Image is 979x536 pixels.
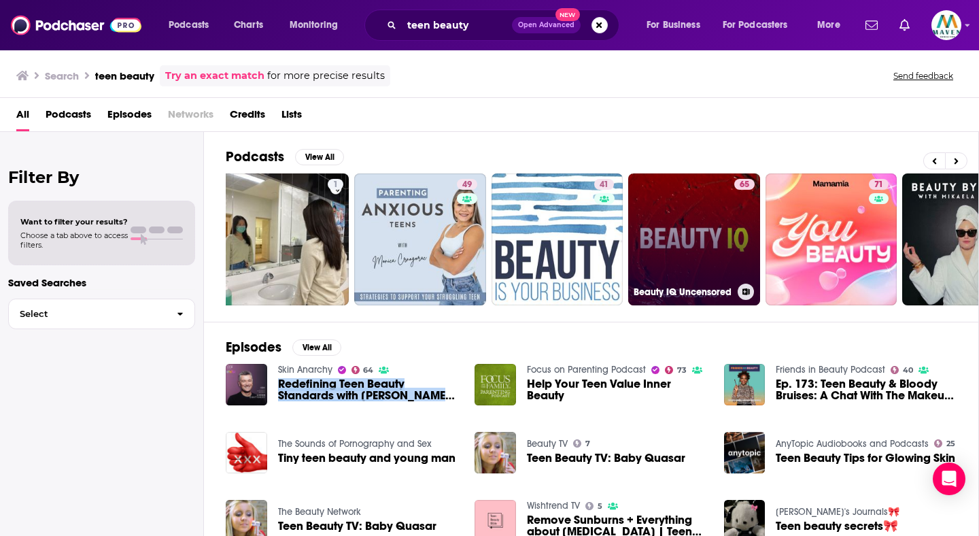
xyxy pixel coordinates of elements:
[946,441,955,447] span: 25
[226,148,344,165] a: PodcastsView All
[776,506,899,518] a: Marika's Journals🎀
[8,276,195,289] p: Saved Searches
[46,103,91,131] span: Podcasts
[808,14,857,36] button: open menu
[278,452,456,464] a: Tiny teen beauty and young man
[555,8,580,21] span: New
[931,10,961,40] span: Logged in as MavenCo
[107,103,152,131] a: Episodes
[226,339,341,356] a: EpisodesView All
[889,70,957,82] button: Send feedback
[226,148,284,165] h2: Podcasts
[931,10,961,40] button: Show profile menu
[278,364,332,375] a: Skin Anarchy
[894,14,915,37] a: Show notifications dropdown
[527,438,568,450] a: Beauty TV
[934,439,955,448] a: 25
[766,173,897,305] a: 71
[724,364,766,405] img: Ep. 173: Teen Beauty & Bloody Bruises: A Chat With The Makeup Department Head Of ‘Bottoms’ - Nata...
[931,10,961,40] img: User Profile
[226,432,267,473] img: Tiny teen beauty and young man
[585,441,590,447] span: 7
[723,16,788,35] span: For Podcasters
[637,14,717,36] button: open menu
[740,178,749,192] span: 65
[9,309,166,318] span: Select
[677,367,687,373] span: 73
[230,103,265,131] a: Credits
[776,452,955,464] a: Teen Beauty Tips for Glowing Skin
[45,69,79,82] h3: Search
[903,367,913,373] span: 40
[234,16,263,35] span: Charts
[328,179,343,190] a: 1
[281,103,302,131] a: Lists
[527,500,580,512] a: Wishtrend TV
[226,364,267,405] a: Redefining Teen Beauty Standards with Aaron Chatterley of Indu Beauty
[363,367,373,373] span: 64
[225,14,271,36] a: Charts
[874,178,883,192] span: 71
[278,506,361,518] a: The Beauty Network
[594,179,614,190] a: 41
[462,178,472,192] span: 49
[776,520,898,532] a: Teen beauty secrets🎀
[8,167,195,187] h2: Filter By
[527,452,685,464] span: Teen Beauty TV: Baby Quasar
[278,378,459,401] span: Redefining Teen Beauty Standards with [PERSON_NAME] of [PERSON_NAME] Beauty
[598,503,602,509] span: 5
[402,14,512,36] input: Search podcasts, credits, & more...
[776,378,957,401] a: Ep. 173: Teen Beauty & Bloody Bruises: A Chat With The Makeup Department Head Of ‘Bottoms’ - Nata...
[226,339,281,356] h2: Episodes
[734,179,755,190] a: 65
[280,14,356,36] button: open menu
[724,432,766,473] img: Teen Beauty Tips for Glowing Skin
[817,16,840,35] span: More
[475,432,516,473] a: Teen Beauty TV: Baby Quasar
[518,22,574,29] span: Open Advanced
[776,378,957,401] span: Ep. 173: Teen Beauty & Bloody Bruises: A Chat With The Makeup Department Head Of ‘Bottoms’ - [PER...
[475,364,516,405] img: Help Your Teen Value Inner Beauty
[527,364,646,375] a: Focus on Parenting Podcast
[628,173,760,305] a: 65Beauty IQ Uncensored
[278,378,459,401] a: Redefining Teen Beauty Standards with Aaron Chatterley of Indu Beauty
[585,502,602,510] a: 5
[295,149,344,165] button: View All
[20,217,128,227] span: Want to filter your results?
[527,378,708,401] a: Help Your Teen Value Inner Beauty
[8,299,195,329] button: Select
[869,179,889,190] a: 71
[634,286,732,298] h3: Beauty IQ Uncensored
[714,14,808,36] button: open menu
[278,438,432,450] a: The Sounds of Pornography and Sex
[168,103,213,131] span: Networks
[891,366,913,374] a: 40
[573,439,590,448] a: 7
[169,16,209,35] span: Podcasts
[16,103,29,131] span: All
[860,14,883,37] a: Show notifications dropdown
[776,438,929,450] a: AnyTopic Audiobooks and Podcasts
[457,179,477,190] a: 49
[933,463,965,495] div: Open Intercom Messenger
[11,12,141,38] img: Podchaser - Follow, Share and Rate Podcasts
[354,173,486,305] a: 49
[492,173,623,305] a: 41
[665,366,687,374] a: 73
[647,16,700,35] span: For Business
[377,10,632,41] div: Search podcasts, credits, & more...
[20,231,128,250] span: Choose a tab above to access filters.
[165,68,264,84] a: Try an exact match
[95,69,154,82] h3: teen beauty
